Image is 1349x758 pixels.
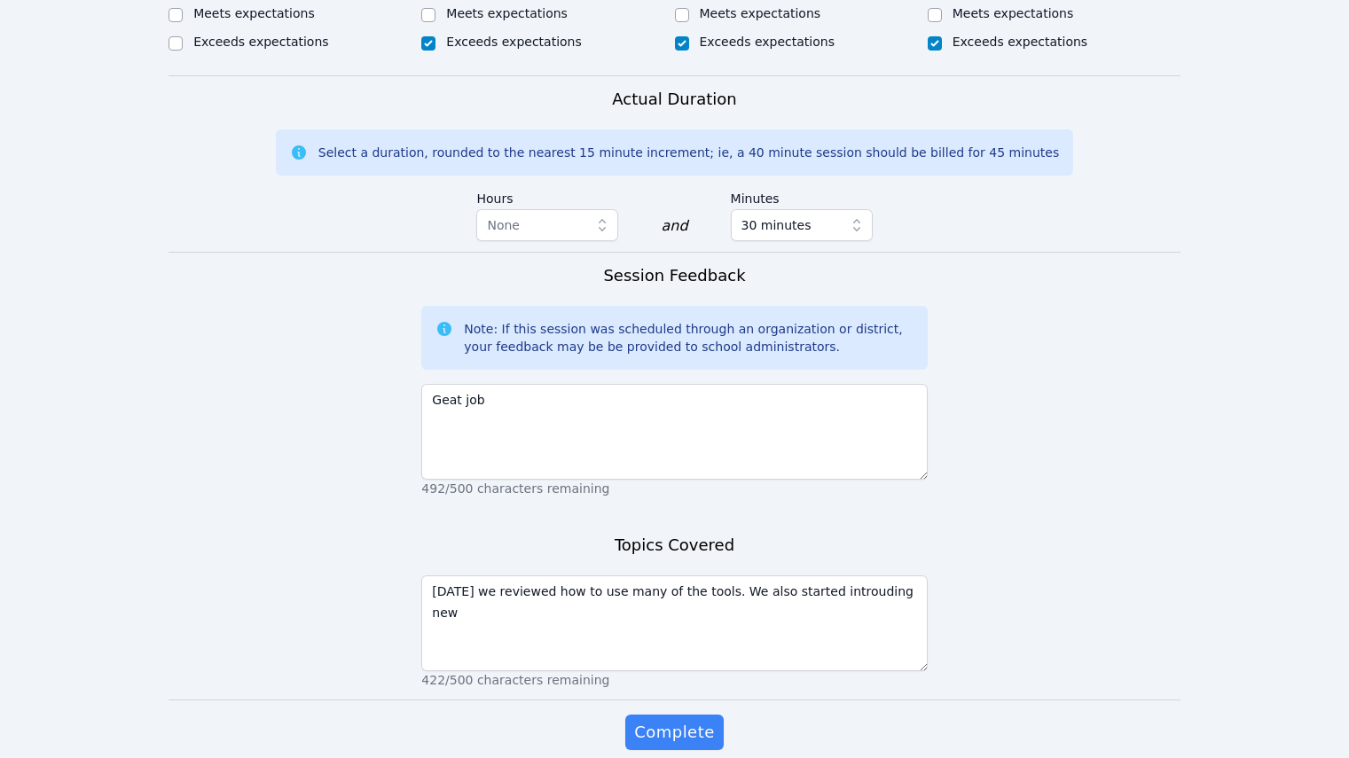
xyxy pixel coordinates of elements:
[700,35,835,49] label: Exceeds expectations
[612,87,736,112] h3: Actual Duration
[476,209,618,241] button: None
[625,715,723,750] button: Complete
[661,215,687,237] div: and
[731,183,873,209] label: Minutes
[193,6,315,20] label: Meets expectations
[446,6,568,20] label: Meets expectations
[446,35,581,49] label: Exceeds expectations
[731,209,873,241] button: 30 minutes
[603,263,745,288] h3: Session Feedback
[953,35,1087,49] label: Exceeds expectations
[421,575,927,671] textarea: [DATE] we reviewed how to use many of the tools. We also started introuding new
[700,6,821,20] label: Meets expectations
[615,533,734,558] h3: Topics Covered
[421,480,927,497] p: 492/500 characters remaining
[487,218,520,232] span: None
[953,6,1074,20] label: Meets expectations
[741,215,812,236] span: 30 minutes
[421,671,927,689] p: 422/500 characters remaining
[464,320,913,356] div: Note: If this session was scheduled through an organization or district, your feedback may be be ...
[421,384,927,480] textarea: Geat job
[634,720,714,745] span: Complete
[318,144,1059,161] div: Select a duration, rounded to the nearest 15 minute increment; ie, a 40 minute session should be ...
[476,183,618,209] label: Hours
[193,35,328,49] label: Exceeds expectations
